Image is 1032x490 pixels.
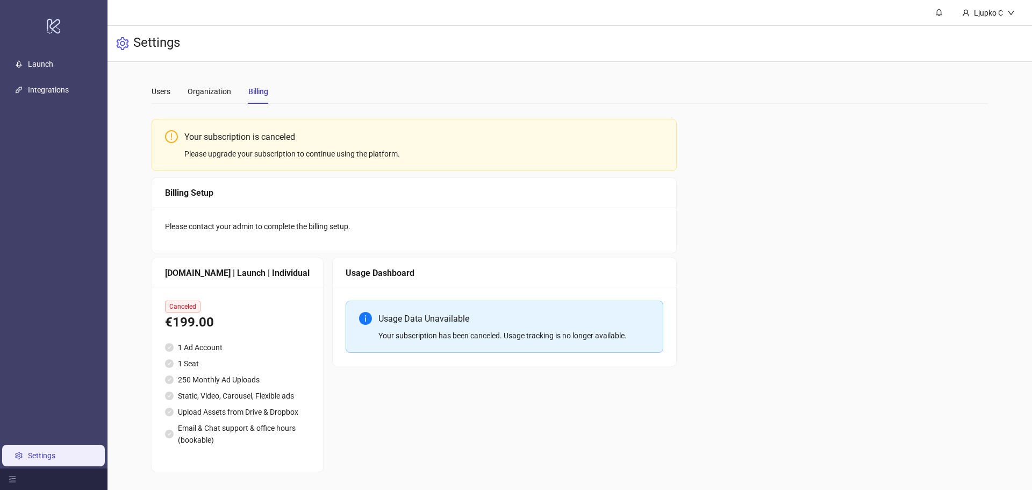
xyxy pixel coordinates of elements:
a: Settings [28,451,55,460]
span: setting [116,37,129,50]
span: check-circle [165,408,174,416]
div: Ljupko C [970,7,1007,19]
div: Billing [248,86,268,97]
span: user [962,9,970,17]
div: Please contact your admin to complete the billing setup. [165,221,663,232]
span: check-circle [165,392,174,400]
div: €199.00 [165,313,310,333]
li: 1 Seat [165,358,310,370]
div: Your subscription is canceled [184,130,663,144]
span: down [1007,9,1015,17]
li: Email & Chat support & office hours (bookable) [165,422,310,446]
span: check-circle [165,375,174,384]
a: Launch [28,60,53,68]
div: Billing Setup [165,186,663,200]
li: 1 Ad Account [165,342,310,353]
div: Usage Dashboard [346,266,663,280]
li: Static, Video, Carousel, Flexible ads [165,390,310,402]
h3: Settings [133,34,180,53]
div: Users [152,86,170,97]
span: bell [935,9,943,16]
div: Your subscription has been canceled. Usage tracking is no longer available. [378,330,650,342]
span: info-circle [359,312,372,325]
div: Organization [188,86,231,97]
span: check-circle [165,359,174,368]
div: Usage Data Unavailable [378,312,650,325]
a: Integrations [28,86,69,94]
span: exclamation-circle [165,130,178,143]
span: check-circle [165,343,174,352]
div: [DOMAIN_NAME] | Launch | Individual [165,266,310,280]
span: check-circle [165,430,174,438]
li: Upload Assets from Drive & Dropbox [165,406,310,418]
span: menu-fold [9,475,16,483]
div: Please upgrade your subscription to continue using the platform. [184,148,663,160]
span: Canceled [165,301,200,313]
li: 250 Monthly Ad Uploads [165,374,310,386]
